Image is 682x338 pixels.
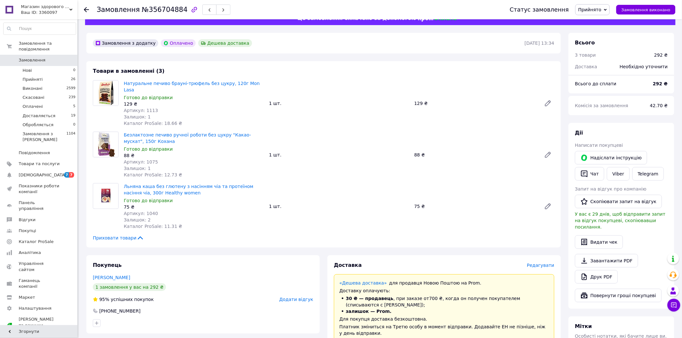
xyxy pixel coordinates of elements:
[575,52,596,58] span: 3 товари
[124,166,151,171] span: Залишок: 1
[23,77,43,82] span: Прийняті
[124,204,264,210] div: 75 ₴
[19,295,35,300] span: Маркет
[575,103,628,108] span: Комісія за замовлення
[541,148,554,161] a: Редагувати
[575,143,623,148] span: Написати покупцеві
[69,95,75,100] span: 239
[525,41,554,46] time: [DATE] 13:34
[19,261,60,272] span: Управління сайтом
[19,150,50,156] span: Повідомлення
[575,254,638,268] a: Завантажити PDF
[339,316,549,322] div: Для покупця доставка безкоштовна.
[124,198,173,203] span: Готово до відправки
[339,324,549,336] div: Платник зміниться на Третю особу в момент відправки. Додавайте ЕН не пізніше, ніж у день відправки.
[346,309,392,314] span: залишок — Prom.
[124,108,158,113] span: Артикул: 1113
[575,64,597,69] span: Доставка
[93,39,158,47] div: Замовлення з додатку
[93,296,154,303] div: успішних покупок
[21,4,69,10] span: Магазин здорового харчування Кориsно
[95,183,117,209] img: Льняна каша без глютену з насінням чіа та протеїном насіння чіа, 300г Healthy women
[575,323,592,329] span: Мітки
[541,200,554,213] a: Редагувати
[575,40,595,46] span: Всього
[339,280,387,286] a: «Дешева доставка»
[73,104,75,109] span: 5
[124,211,158,216] span: Артикул: 1040
[23,122,54,128] span: Обробляється
[21,10,77,15] div: Ваш ID: 3360097
[575,81,617,86] span: Всього до сплати
[653,81,668,86] b: 292 ₴
[93,80,118,106] img: Натуральне печиво брауні-трюфель без цукру, 120г Mon Lasa
[607,167,629,181] a: Viber
[23,113,55,119] span: Доставляється
[279,297,313,302] span: Додати відгук
[19,161,60,167] span: Товари та послуги
[71,77,75,82] span: 26
[575,151,647,164] button: Надіслати інструкцію
[19,57,45,63] span: Замовлення
[93,262,122,268] span: Покупець
[93,68,165,74] span: Товари в замовленні (3)
[66,86,75,91] span: 2599
[621,7,670,12] span: Замовлення виконано
[124,146,173,152] span: Готово до відправки
[578,7,601,12] span: Прийнято
[64,172,69,178] span: 7
[19,250,41,256] span: Аналітика
[616,5,676,14] button: Замовлення виконано
[575,186,647,192] span: Запит на відгук про компанію
[93,283,166,291] div: 1 замовлення у вас на 292 ₴
[97,6,140,14] span: Замовлення
[412,150,539,159] div: 88 ₴
[267,202,412,211] div: 1 шт.
[339,295,549,308] li: , при заказе от 700 ₴ , когда он получен покупателем (списываются с [PERSON_NAME]);
[124,95,173,100] span: Готово до відправки
[575,289,662,302] button: Повернути гроші покупцеві
[71,113,75,119] span: 19
[23,131,66,143] span: Замовлення з [PERSON_NAME]
[99,297,109,302] span: 95%
[124,184,253,195] a: Льняна каша без глютену з насінням чіа та протеїном насіння чіа, 300г Healthy women
[19,172,66,178] span: [DEMOGRAPHIC_DATA]
[650,103,668,108] span: 42.70 ₴
[66,131,75,143] span: 1104
[575,211,666,230] span: У вас є 29 днів, щоб відправити запит на відгук покупцеві, скопіювавши посилання.
[124,81,260,92] a: Натуральне печиво брауні-трюфель без цукру, 120г Mon Lasa
[339,287,549,294] div: Доставку оплачують:
[124,101,264,107] div: 129 ₴
[73,122,75,128] span: 0
[267,150,412,159] div: 1 шт.
[73,68,75,73] span: 0
[19,217,35,223] span: Відгуки
[339,280,549,286] div: для продавця Новою Поштою на Prom.
[4,23,76,34] input: Пошук
[19,239,54,245] span: Каталог ProSale
[198,39,252,47] div: Дешева доставка
[161,39,196,47] div: Оплачено
[124,217,151,222] span: Залишок: 2
[23,86,43,91] span: Виконані
[527,263,554,268] span: Редагувати
[84,6,89,13] div: Повернутися назад
[575,270,618,284] a: Друк PDF
[93,132,118,157] img: Безлактозне печиво ручної роботи без цукру "Какао-мускат", 150г Кохана
[93,235,144,241] span: Приховати товари
[616,60,672,74] div: Необхідно уточнити
[19,228,36,234] span: Покупці
[124,132,251,144] a: Безлактозне печиво ручної роботи без цукру "Какао-мускат", 150г Кохана
[19,41,77,52] span: Замовлення та повідомлення
[541,97,554,110] a: Редагувати
[124,114,151,119] span: Залишок: 1
[124,152,264,159] div: 88 ₴
[69,172,74,178] span: 7
[575,130,583,136] span: Дії
[23,104,43,109] span: Оплачені
[19,183,60,195] span: Показники роботи компанії
[575,195,662,208] button: Скопіювати запит на відгук
[346,296,394,301] span: 30 ₴ — продавець
[124,224,182,229] span: Каталог ProSale: 11.31 ₴
[334,262,362,268] span: Доставка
